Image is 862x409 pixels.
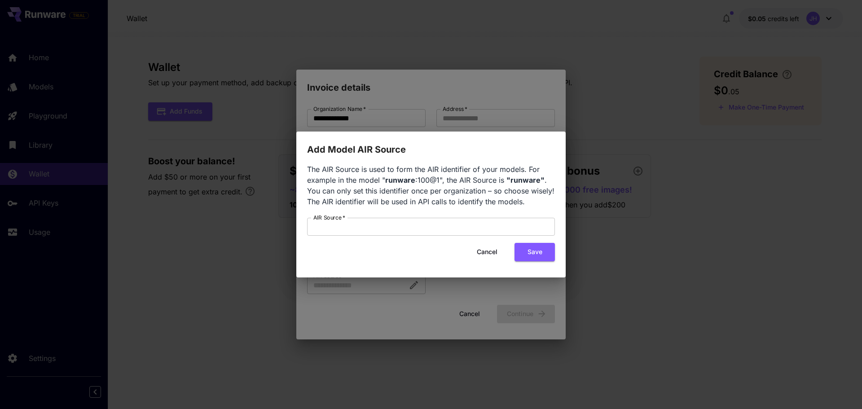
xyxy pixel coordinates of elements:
[515,243,555,261] button: Save
[506,176,545,185] b: "runware"
[296,132,566,157] h2: Add Model AIR Source
[467,243,507,261] button: Cancel
[385,176,415,185] b: runware
[307,165,554,206] span: The AIR Source is used to form the AIR identifier of your models. For example in the model " :100...
[313,214,345,221] label: AIR Source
